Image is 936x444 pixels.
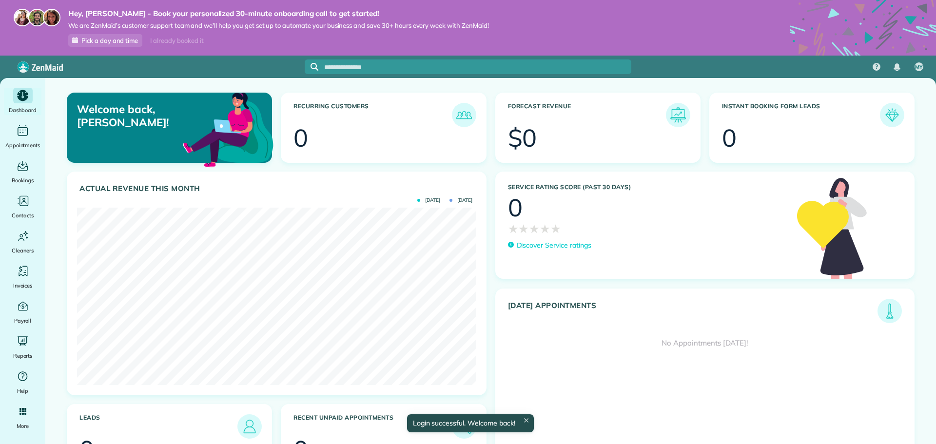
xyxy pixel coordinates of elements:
[529,220,540,237] span: ★
[508,240,591,251] a: Discover Service ratings
[508,103,666,127] h3: Forecast Revenue
[4,298,41,326] a: Payroll
[14,9,31,26] img: maria-72a9807cf96188c08ef61303f053569d2e2a8a1cde33d635c8a3ac13582a053d.jpg
[4,158,41,185] a: Bookings
[293,414,451,439] h3: Recent unpaid appointments
[4,193,41,220] a: Contacts
[454,105,474,125] img: icon_recurring_customers-cf858462ba22bcd05b5a5880d41d6543d210077de5bb9ebc9590e49fd87d84ed.png
[496,323,915,364] div: No Appointments [DATE]!
[305,63,318,71] button: Focus search
[293,126,308,150] div: 0
[77,103,206,129] p: Welcome back, [PERSON_NAME]!
[887,57,907,78] div: Notifications
[17,421,29,431] span: More
[417,198,440,203] span: [DATE]
[4,228,41,255] a: Cleaners
[4,368,41,396] a: Help
[915,63,923,71] span: MY
[12,175,34,185] span: Bookings
[407,414,533,432] div: Login successful. Welcome back!
[4,333,41,361] a: Reports
[12,211,34,220] span: Contacts
[13,281,33,290] span: Invoices
[293,103,451,127] h3: Recurring Customers
[311,63,318,71] svg: Focus search
[550,220,561,237] span: ★
[880,301,899,321] img: icon_todays_appointments-901f7ab196bb0bea1936b74009e4eb5ffbc2d2711fa7634e0d609ed5ef32b18b.png
[240,417,259,436] img: icon_leads-1bed01f49abd5b7fead27621c3d59655bb73ed531f8eeb49469d10e621d6b896.png
[4,263,41,290] a: Invoices
[13,351,33,361] span: Reports
[68,34,142,47] a: Pick a day and time
[68,9,489,19] strong: Hey, [PERSON_NAME] - Book your personalized 30-minute onboarding call to get started!
[5,140,40,150] span: Appointments
[28,9,46,26] img: jorge-587dff0eeaa6aab1f244e6dc62b8924c3b6ad411094392a53c71c6c4a576187d.jpg
[668,105,688,125] img: icon_forecast_revenue-8c13a41c7ed35a8dcfafea3cbb826a0462acb37728057bba2d056411b612bbbe.png
[508,301,878,323] h3: [DATE] Appointments
[81,37,138,44] span: Pick a day and time
[79,414,237,439] h3: Leads
[14,316,32,326] span: Payroll
[540,220,550,237] span: ★
[4,88,41,115] a: Dashboard
[9,105,37,115] span: Dashboard
[865,56,936,78] nav: Main
[722,126,737,150] div: 0
[17,386,29,396] span: Help
[722,103,880,127] h3: Instant Booking Form Leads
[508,220,519,237] span: ★
[518,220,529,237] span: ★
[43,9,60,26] img: michelle-19f622bdf1676172e81f8f8fba1fb50e276960ebfe0243fe18214015130c80e4.jpg
[508,195,523,220] div: 0
[12,246,34,255] span: Cleaners
[508,184,787,191] h3: Service Rating score (past 30 days)
[882,105,902,125] img: icon_form_leads-04211a6a04a5b2264e4ee56bc0799ec3eb69b7e499cbb523a139df1d13a81ae0.png
[181,81,275,176] img: dashboard_welcome-42a62b7d889689a78055ac9021e634bf52bae3f8056760290aed330b23ab8690.png
[449,198,472,203] span: [DATE]
[144,35,209,47] div: I already booked it
[4,123,41,150] a: Appointments
[79,184,476,193] h3: Actual Revenue this month
[508,126,537,150] div: $0
[68,21,489,30] span: We are ZenMaid’s customer support team and we’ll help you get set up to automate your business an...
[517,240,591,251] p: Discover Service ratings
